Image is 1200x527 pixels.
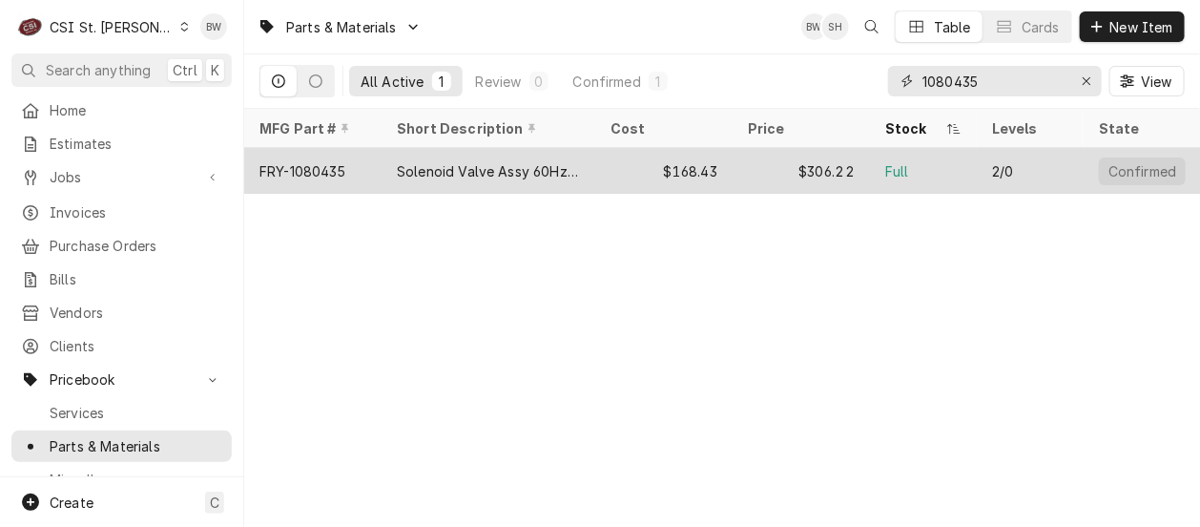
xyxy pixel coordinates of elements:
[397,161,580,181] div: Solenoid Valve Assy 60Hz Fe55
[436,72,447,92] div: 1
[1080,11,1185,42] button: New Item
[11,431,232,462] a: Parts & Materials
[50,303,222,323] span: Vendors
[259,118,362,138] div: MFG Part #
[733,148,870,194] div: $306.22
[50,167,194,187] span: Jobs
[1099,118,1187,138] div: State
[885,161,909,181] div: Full
[922,66,1066,96] input: Keyword search
[200,13,227,40] div: BW
[259,161,345,181] div: FRY-1080435
[857,11,887,42] button: Open search
[17,13,44,40] div: C
[11,230,232,262] a: Purchase Orders
[11,197,232,228] a: Invoices
[397,118,576,138] div: Short Description
[11,330,232,362] a: Clients
[1107,161,1178,181] div: Confirmed
[801,13,828,40] div: Brad Wicks's Avatar
[210,493,219,513] span: C
[50,100,222,120] span: Home
[11,161,232,193] a: Go to Jobs
[992,118,1065,138] div: Levels
[533,72,545,92] div: 0
[11,364,232,395] a: Go to Pricebook
[361,72,424,92] div: All Active
[11,464,232,495] a: Miscellaneous
[1071,66,1102,96] button: Erase input
[50,403,222,423] span: Services
[822,13,849,40] div: SH
[250,11,429,43] a: Go to Parts & Materials
[50,495,93,511] span: Create
[595,148,733,194] div: $168.43
[46,60,151,80] span: Search anything
[50,369,194,390] span: Pricebook
[211,60,219,80] span: K
[50,269,222,289] span: Bills
[11,297,232,328] a: Vendors
[50,436,222,456] span: Parts & Materials
[200,13,227,40] div: Brad Wicks's Avatar
[11,95,232,126] a: Home
[1137,72,1176,92] span: View
[17,13,44,40] div: CSI St. Louis's Avatar
[885,118,942,138] div: Stock
[173,60,197,80] span: Ctrl
[50,470,222,490] span: Miscellaneous
[573,72,641,92] div: Confirmed
[50,17,174,37] div: CSI St. [PERSON_NAME]
[11,397,232,429] a: Services
[822,13,849,40] div: Sydney Hankins's Avatar
[50,236,222,256] span: Purchase Orders
[11,53,232,87] button: Search anythingCtrlK
[1022,17,1060,37] div: Cards
[1109,66,1185,96] button: View
[992,161,1013,181] div: 2/0
[934,17,971,37] div: Table
[50,202,222,222] span: Invoices
[748,118,851,138] div: Price
[1107,17,1177,37] span: New Item
[610,118,714,138] div: Cost
[50,134,222,154] span: Estimates
[286,17,397,37] span: Parts & Materials
[11,263,232,295] a: Bills
[476,72,522,92] div: Review
[801,13,828,40] div: BW
[652,72,664,92] div: 1
[11,128,232,159] a: Estimates
[50,336,222,356] span: Clients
